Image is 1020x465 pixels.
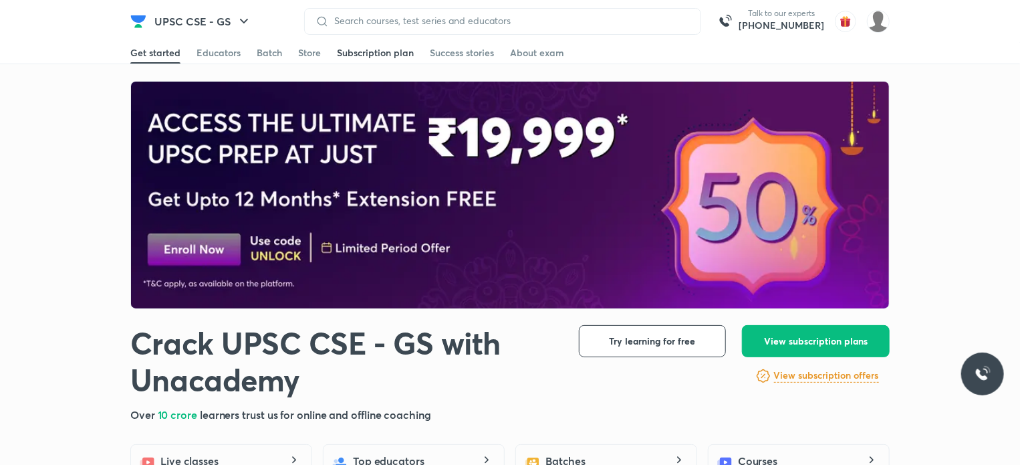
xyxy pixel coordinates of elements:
[329,15,690,26] input: Search courses, test series and educators
[579,325,726,357] button: Try learning for free
[712,8,739,35] img: call-us
[774,369,879,383] h6: View subscription offers
[337,42,414,64] a: Subscription plan
[298,46,321,60] div: Store
[774,368,879,384] a: View subscription offers
[430,42,494,64] a: Success stories
[835,11,856,32] img: avatar
[430,46,494,60] div: Success stories
[739,19,824,32] a: [PHONE_NUMBER]
[197,46,241,60] div: Educators
[158,407,200,422] span: 10 crore
[739,8,824,19] p: Talk to our experts
[298,42,321,64] a: Store
[257,42,282,64] a: Batch
[610,335,696,348] span: Try learning for free
[257,46,282,60] div: Batch
[130,42,180,64] a: Get started
[337,46,414,60] div: Subscription plan
[130,325,557,399] h1: Crack UPSC CSE - GS with Unacademy
[197,42,241,64] a: Educators
[200,407,431,422] span: learners trust us for online and offline coaching
[764,335,868,348] span: View subscription plans
[510,42,564,64] a: About exam
[742,325,890,357] button: View subscription plans
[130,46,180,60] div: Get started
[130,13,146,29] img: Company Logo
[510,46,564,60] div: About exam
[975,366,991,382] img: ttu
[130,407,158,422] span: Over
[867,10,890,33] img: Vipul
[146,8,260,35] button: UPSC CSE - GS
